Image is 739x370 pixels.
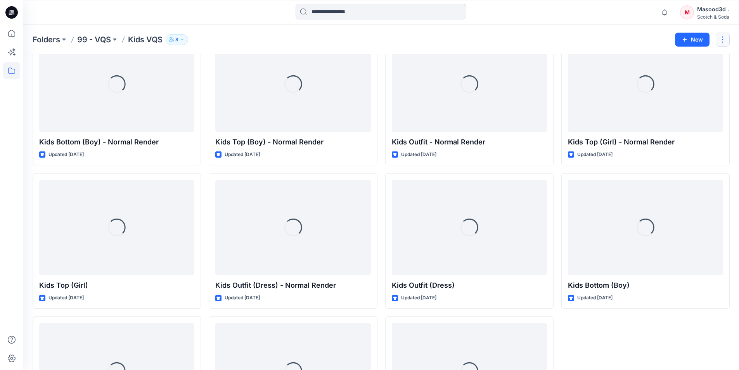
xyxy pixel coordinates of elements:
[175,35,178,44] p: 8
[577,151,613,159] p: Updated [DATE]
[33,34,60,45] a: Folders
[577,294,613,302] p: Updated [DATE]
[568,137,723,148] p: Kids Top (Girl) - Normal Render
[697,14,729,20] div: Scotch & Soda
[401,151,436,159] p: Updated [DATE]
[392,280,547,291] p: Kids Outfit (Dress)
[401,294,436,302] p: Updated [DATE]
[48,151,84,159] p: Updated [DATE]
[392,137,547,148] p: Kids Outfit - Normal Render
[128,34,163,45] p: Kids VQS
[166,34,188,45] button: 8
[215,280,370,291] p: Kids Outfit (Dress) - Normal Render
[568,280,723,291] p: Kids Bottom (Boy)
[48,294,84,302] p: Updated [DATE]
[697,5,729,14] div: Masood3d .
[39,137,194,148] p: Kids Bottom (Boy) - Normal Render
[680,5,694,19] div: M
[225,294,260,302] p: Updated [DATE]
[215,137,370,148] p: Kids Top (Boy) - Normal Render
[39,280,194,291] p: Kids Top (Girl)
[77,34,111,45] a: 99 - VQS
[225,151,260,159] p: Updated [DATE]
[675,33,710,47] button: New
